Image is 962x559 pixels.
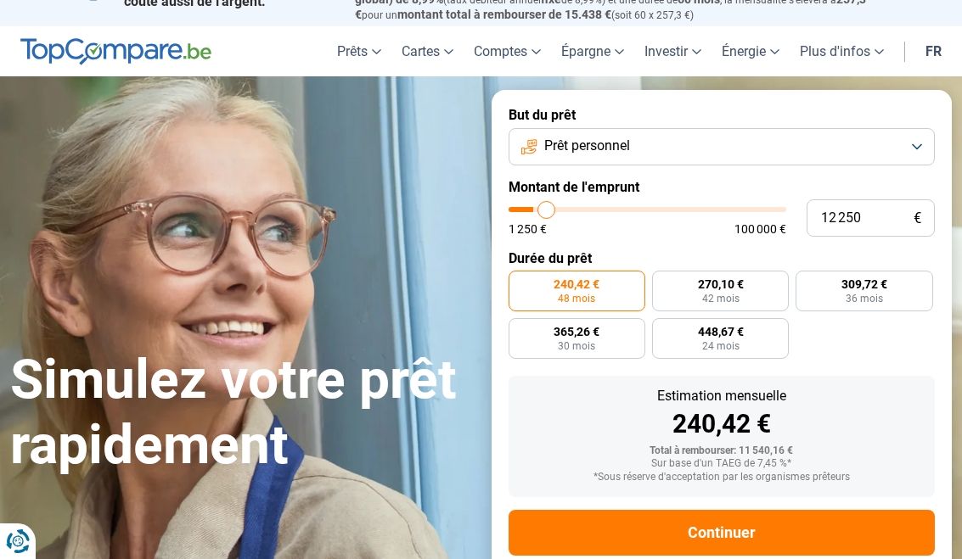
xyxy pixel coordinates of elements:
[702,341,740,351] span: 24 mois
[551,26,634,76] a: Épargne
[327,26,391,76] a: Prêts
[544,137,630,155] span: Prêt personnel
[841,278,887,290] span: 309,72 €
[10,348,471,478] h1: Simulez votre prêt rapidement
[397,8,611,21] span: montant total à rembourser de 15.438 €
[698,278,744,290] span: 270,10 €
[522,458,922,470] div: Sur base d'un TAEG de 7,45 %*
[509,179,936,195] label: Montant de l'emprunt
[558,341,595,351] span: 30 mois
[702,293,740,304] span: 42 mois
[391,26,464,76] a: Cartes
[634,26,712,76] a: Investir
[522,411,922,437] div: 240,42 €
[509,250,936,266] label: Durée du prêt
[509,510,936,556] button: Continuer
[509,128,936,165] button: Prêt personnel
[464,26,551,76] a: Comptes
[790,26,894,76] a: Plus d'infos
[915,26,952,76] a: fr
[914,211,921,226] span: €
[558,293,595,304] span: 48 mois
[522,389,922,403] div: Estimation mensuelle
[522,472,922,484] div: *Sous réserve d'acceptation par les organismes prêteurs
[712,26,790,76] a: Énergie
[522,445,922,457] div: Total à rembourser: 11 540,16 €
[20,38,211,65] img: TopCompare
[846,293,883,304] span: 36 mois
[509,223,547,235] span: 1 250 €
[698,326,744,338] span: 448,67 €
[734,223,786,235] span: 100 000 €
[554,326,599,338] span: 365,26 €
[554,278,599,290] span: 240,42 €
[509,107,936,123] label: But du prêt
